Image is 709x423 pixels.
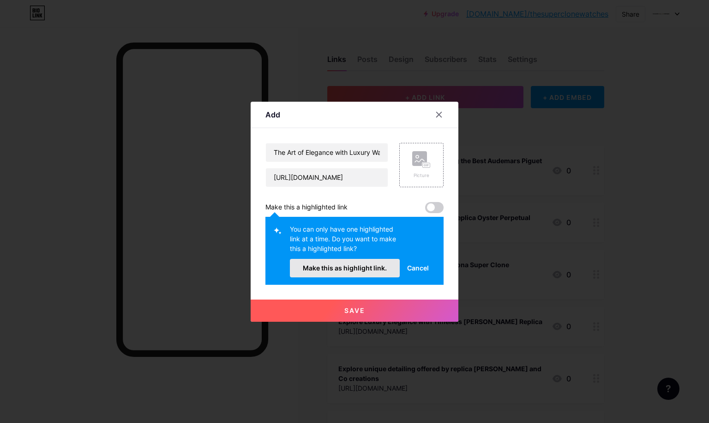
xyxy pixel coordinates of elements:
[251,300,458,322] button: Save
[266,143,388,162] input: Title
[344,307,365,314] span: Save
[266,168,388,187] input: URL
[400,259,436,277] button: Cancel
[265,109,280,120] div: Add
[290,259,400,277] button: Make this as highlight link.
[303,264,387,272] span: Make this as highlight link.
[412,172,431,179] div: Picture
[407,263,429,273] span: Cancel
[290,224,400,259] div: You can only have one highlighted link at a time. Do you want to make this a highlighted link?
[265,202,348,213] div: Make this a highlighted link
